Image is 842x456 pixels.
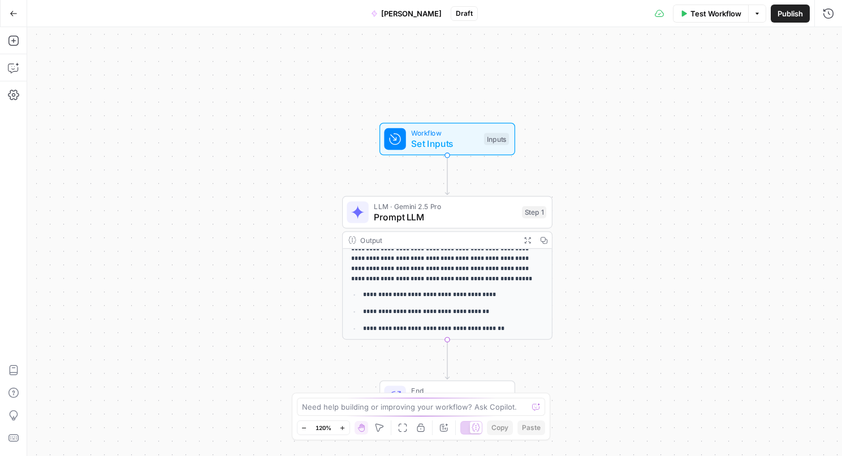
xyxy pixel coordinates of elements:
div: Inputs [484,133,509,145]
span: 120% [316,423,331,432]
button: Publish [771,5,810,23]
span: Paste [522,423,541,433]
span: End [411,385,503,396]
button: Test Workflow [673,5,748,23]
span: Copy [491,423,508,433]
span: Draft [456,8,473,19]
span: Test Workflow [690,8,741,19]
div: EndOutput [342,380,552,413]
span: Publish [778,8,803,19]
span: Set Inputs [411,137,478,150]
span: LLM · Gemini 2.5 Pro [374,201,516,211]
button: Paste [517,420,545,435]
span: Workflow [411,128,478,138]
span: Prompt LLM [374,210,516,224]
span: [PERSON_NAME] [381,8,442,19]
button: [PERSON_NAME] [364,5,448,23]
button: Copy [487,420,513,435]
g: Edge from step_1 to end [445,340,449,379]
div: Output [360,234,515,245]
div: Step 1 [522,206,546,219]
div: WorkflowSet InputsInputs [342,123,552,155]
